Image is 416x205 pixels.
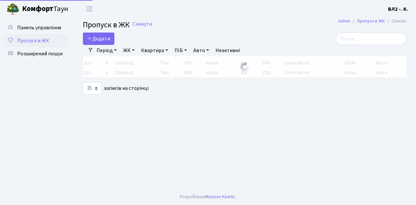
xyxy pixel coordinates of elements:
[357,18,385,24] a: Пропуск в ЖК
[22,4,68,15] span: Таун
[388,6,408,13] b: ВЛ2 -. К.
[17,50,63,57] span: Розширений пошук
[388,5,408,13] a: ВЛ2 -. К.
[6,3,19,16] img: logo.png
[336,33,406,45] input: Пошук...
[133,21,152,27] a: Скинути
[81,4,97,14] button: Переключити навігацію
[172,45,189,56] a: ПІБ
[180,193,236,200] div: Розроблено .
[138,45,171,56] a: Квартира
[83,82,149,95] label: записів на сторінці
[3,34,68,47] a: Пропуск в ЖК
[87,35,110,42] span: Додати
[83,19,130,31] span: Пропуск в ЖК
[213,45,242,56] a: Неактивні
[205,193,235,200] a: Massive Kinetic
[3,47,68,60] a: Розширений пошук
[17,24,61,31] span: Панель управління
[17,37,49,44] span: Пропуск в ЖК
[83,82,102,95] select: записів на сторінці
[94,45,119,56] a: Період
[338,18,350,24] a: Admin
[83,33,114,45] a: Додати
[22,4,53,14] b: Комфорт
[385,18,406,25] li: Список
[329,14,416,28] nav: breadcrumb
[240,62,250,72] img: Обробка...
[191,45,212,56] a: Авто
[3,21,68,34] a: Панель управління
[121,45,137,56] a: ЖК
